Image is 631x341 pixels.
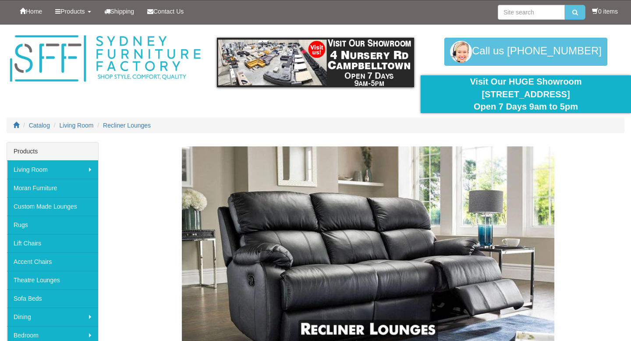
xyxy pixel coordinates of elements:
[7,308,98,326] a: Dining
[7,33,204,84] img: Sydney Furniture Factory
[153,8,184,15] span: Contact Us
[498,5,565,20] input: Site search
[7,160,98,179] a: Living Room
[60,8,85,15] span: Products
[217,38,414,87] img: showroom.gif
[110,8,135,15] span: Shipping
[103,122,151,129] a: Recliner Lounges
[7,197,98,216] a: Custom Made Lounges
[427,75,624,113] div: Visit Our HUGE Showroom [STREET_ADDRESS] Open 7 Days 9am to 5pm
[60,122,94,129] a: Living Room
[7,271,98,289] a: Theatre Lounges
[7,216,98,234] a: Rugs
[49,0,97,22] a: Products
[13,0,49,22] a: Home
[141,0,190,22] a: Contact Us
[7,179,98,197] a: Moran Furniture
[7,142,98,160] div: Products
[7,252,98,271] a: Accent Chairs
[7,289,98,308] a: Sofa Beds
[7,234,98,252] a: Lift Chairs
[98,0,141,22] a: Shipping
[29,122,50,129] a: Catalog
[26,8,42,15] span: Home
[592,7,618,16] li: 0 items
